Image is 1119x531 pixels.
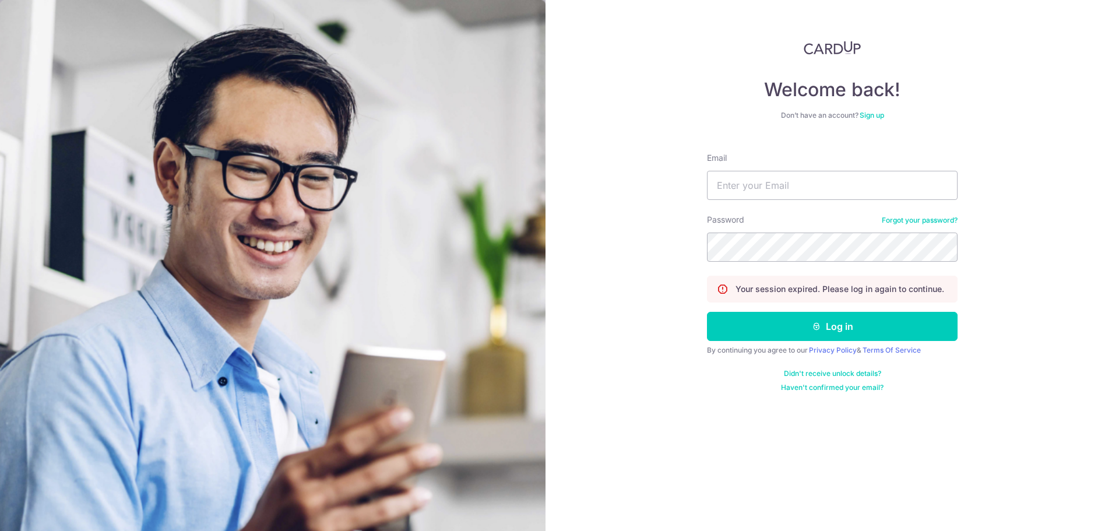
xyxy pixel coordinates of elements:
a: Didn't receive unlock details? [784,369,881,378]
a: Privacy Policy [809,346,857,354]
a: Terms Of Service [863,346,921,354]
a: Sign up [860,111,884,119]
a: Haven't confirmed your email? [781,383,884,392]
p: Your session expired. Please log in again to continue. [736,283,944,295]
label: Password [707,214,744,226]
a: Forgot your password? [882,216,958,225]
h4: Welcome back! [707,78,958,101]
button: Log in [707,312,958,341]
label: Email [707,152,727,164]
img: CardUp Logo [804,41,861,55]
input: Enter your Email [707,171,958,200]
div: By continuing you agree to our & [707,346,958,355]
div: Don’t have an account? [707,111,958,120]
